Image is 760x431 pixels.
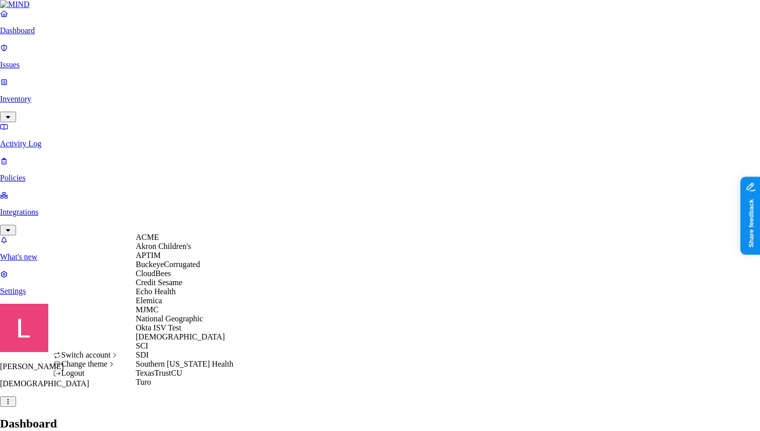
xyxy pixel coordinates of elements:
span: ACME [136,233,159,241]
span: Akron Children's [136,242,191,250]
span: APTIM [136,251,161,260]
span: [DEMOGRAPHIC_DATA] [136,332,225,341]
span: Okta ISV Test [136,323,181,332]
span: Turo [136,378,151,386]
span: MJMC [136,305,158,314]
span: Credit Sesame [136,278,182,287]
span: Elemica [136,296,162,305]
span: Southern [US_STATE] Health [136,360,233,368]
span: Echo Health [136,287,176,296]
span: Switch account [61,351,111,359]
span: National Geographic [136,314,203,323]
span: SCI [136,341,148,350]
span: SDI [136,351,149,359]
div: Logout [53,369,119,378]
span: BuckeyeCorrugated [136,260,200,269]
span: CloudBees [136,269,171,278]
span: TexasTrustCU [136,369,182,377]
span: Change theme [61,360,108,368]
